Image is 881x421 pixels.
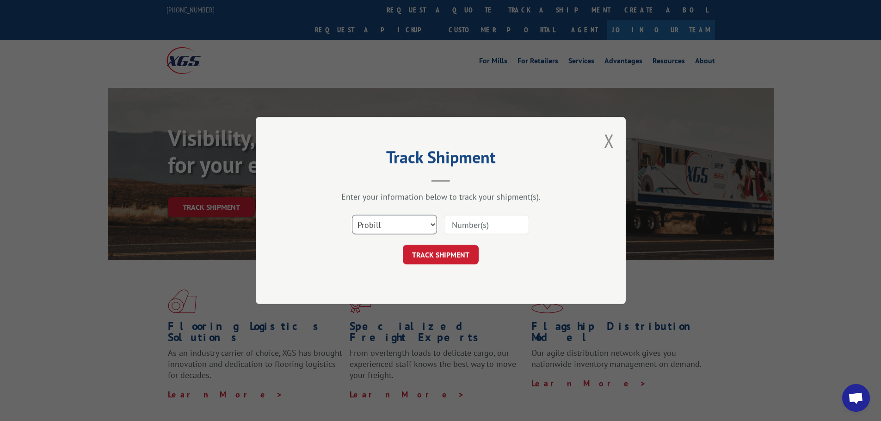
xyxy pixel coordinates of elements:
h2: Track Shipment [302,151,579,168]
div: Enter your information below to track your shipment(s). [302,191,579,202]
input: Number(s) [444,215,529,234]
button: Close modal [604,128,614,153]
div: Open chat [842,384,870,412]
button: TRACK SHIPMENT [403,245,479,264]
